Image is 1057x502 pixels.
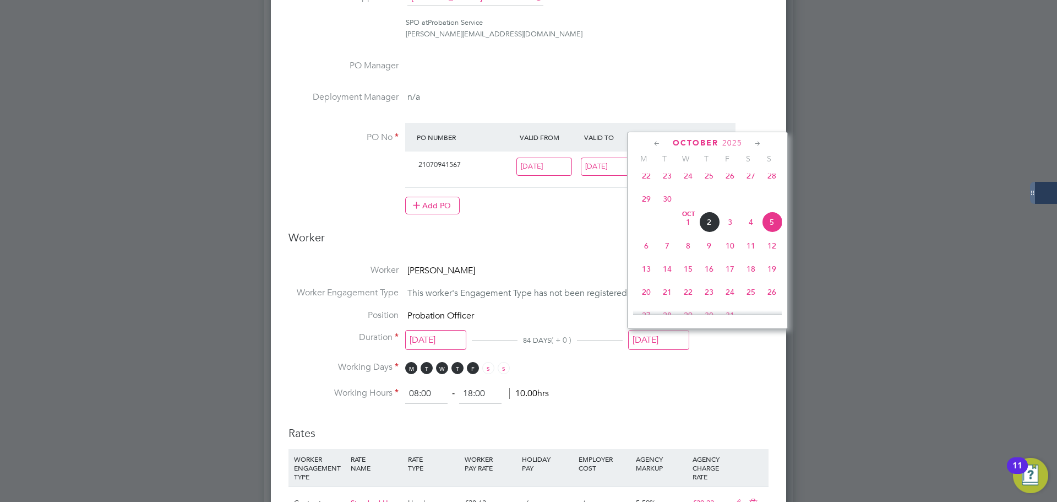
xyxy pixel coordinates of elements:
[657,258,678,279] span: 14
[636,282,657,303] span: 20
[761,165,782,186] span: 28
[406,18,428,27] span: SPO at
[696,154,717,164] span: T
[636,235,657,256] span: 6
[288,332,399,343] label: Duration
[722,138,742,148] span: 2025
[551,335,571,345] span: ( + 0 )
[459,384,502,404] input: 17:00
[288,361,399,373] label: Working Days
[657,305,678,326] span: 28
[517,127,581,147] div: Valid From
[678,165,699,186] span: 24
[720,212,740,233] span: 3
[690,449,728,487] div: AGENCY CHARGE RATE
[699,165,720,186] span: 25
[717,154,738,164] span: F
[288,310,399,321] label: Position
[678,258,699,279] span: 15
[451,362,464,374] span: T
[348,449,405,478] div: RATE NAME
[740,258,761,279] span: 18
[407,265,475,276] span: [PERSON_NAME]
[678,212,699,217] span: Oct
[421,362,433,374] span: T
[288,230,769,253] h3: Worker
[657,235,678,256] span: 7
[759,154,780,164] span: S
[720,165,740,186] span: 26
[407,91,420,102] span: n/a
[761,282,782,303] span: 26
[288,265,399,276] label: Worker
[645,127,710,147] div: Expiry
[678,212,699,233] span: 1
[699,305,720,326] span: 30
[740,165,761,186] span: 27
[636,258,657,279] span: 13
[288,415,769,440] h3: Rates
[1012,466,1022,480] div: 11
[509,388,549,399] span: 10.00hrs
[636,188,657,209] span: 29
[462,449,519,478] div: WORKER PAY RATE
[720,282,740,303] span: 24
[418,160,461,169] span: 21070941567
[740,212,761,233] span: 4
[678,235,699,256] span: 8
[405,330,466,350] input: Select one
[699,212,720,233] span: 2
[628,330,689,350] input: Select one
[406,29,582,39] span: [PERSON_NAME][EMAIL_ADDRESS][DOMAIN_NAME]
[450,388,457,399] span: ‐
[633,449,690,478] div: AGENCY MARKUP
[467,362,479,374] span: F
[699,235,720,256] span: 9
[633,154,654,164] span: M
[291,449,348,487] div: WORKER ENGAGEMENT TYPE
[699,282,720,303] span: 23
[720,305,740,326] span: 31
[740,282,761,303] span: 25
[657,188,678,209] span: 30
[654,154,675,164] span: T
[288,387,399,399] label: Working Hours
[636,305,657,326] span: 27
[761,235,782,256] span: 12
[288,91,399,103] label: Deployment Manager
[581,158,636,176] input: Select one
[407,310,474,321] span: Probation Officer
[414,127,517,147] div: PO Number
[436,362,448,374] span: W
[657,282,678,303] span: 21
[740,235,761,256] span: 11
[576,449,633,478] div: EMPLOYER COST
[761,258,782,279] span: 19
[405,362,417,374] span: M
[428,18,483,27] span: Probation Service
[1013,458,1048,493] button: Open Resource Center, 11 new notifications
[523,336,551,345] span: 84 DAYS
[288,60,399,72] label: PO Manager
[498,362,510,374] span: S
[288,132,399,143] label: PO No
[581,127,646,147] div: Valid To
[519,449,576,478] div: HOLIDAY PAY
[405,384,448,404] input: 08:00
[699,258,720,279] span: 16
[675,154,696,164] span: W
[720,258,740,279] span: 17
[407,288,684,299] span: This worker's Engagement Type has not been registered by its Agency.
[405,449,462,478] div: RATE TYPE
[673,138,718,148] span: October
[761,212,782,233] span: 5
[678,305,699,326] span: 29
[738,154,759,164] span: S
[482,362,494,374] span: S
[516,158,572,176] input: Select one
[636,165,657,186] span: 22
[678,282,699,303] span: 22
[657,165,678,186] span: 23
[720,235,740,256] span: 10
[405,197,460,214] button: Add PO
